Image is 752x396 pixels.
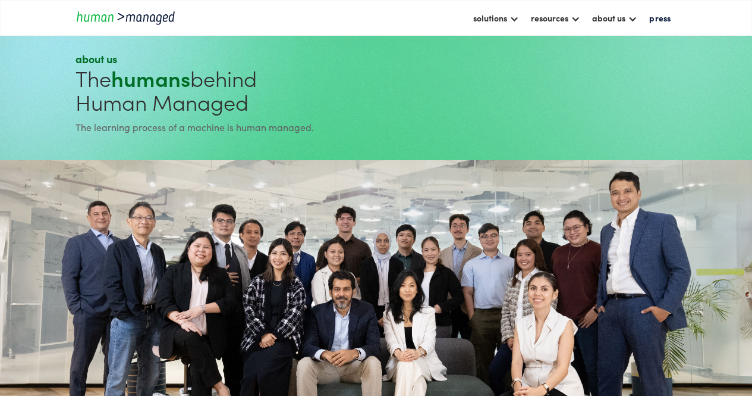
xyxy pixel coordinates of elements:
div: about us [75,52,372,66]
strong: humans [111,63,190,93]
div: about us [592,11,625,25]
a: press [643,8,677,28]
div: The learning process of a machine is human managed. [75,120,372,134]
h1: The behind Human Managed [75,66,372,114]
div: solutions [473,11,507,25]
a: home [75,10,183,26]
div: resources [525,8,586,28]
div: solutions [467,8,525,28]
div: resources [531,11,568,25]
div: about us [586,8,643,28]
